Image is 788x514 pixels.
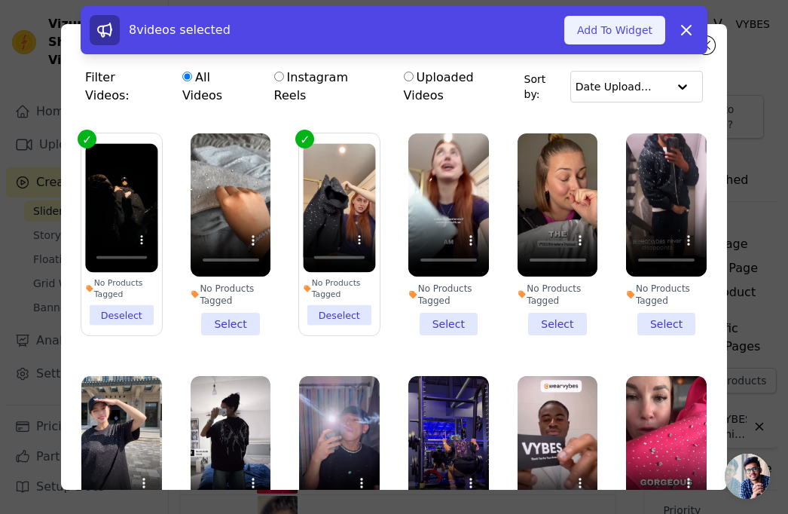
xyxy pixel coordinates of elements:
div: No Products Tagged [518,283,598,307]
div: No Products Tagged [304,277,376,299]
div: No Products Tagged [191,283,271,307]
button: Add To Widget [564,16,665,44]
label: All Videos [182,68,254,106]
label: Instagram Reels [273,68,383,106]
div: No Products Tagged [626,283,707,307]
div: Filter Videos: [85,60,524,113]
label: Uploaded Videos [403,68,517,106]
div: Open chat [725,454,770,499]
span: 8 videos selected [129,23,231,37]
div: No Products Tagged [85,277,157,299]
div: No Products Tagged [408,283,489,307]
div: Sort by: [524,71,703,102]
